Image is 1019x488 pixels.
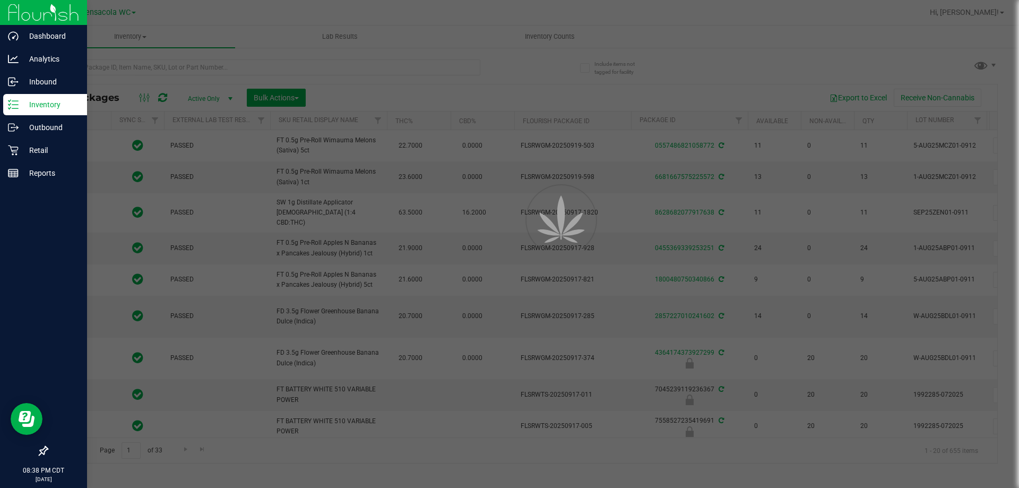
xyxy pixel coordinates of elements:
[19,53,82,65] p: Analytics
[8,31,19,41] inline-svg: Dashboard
[8,54,19,64] inline-svg: Analytics
[19,98,82,111] p: Inventory
[19,30,82,42] p: Dashboard
[19,121,82,134] p: Outbound
[8,122,19,133] inline-svg: Outbound
[19,144,82,157] p: Retail
[8,168,19,178] inline-svg: Reports
[11,403,42,435] iframe: Resource center
[8,99,19,110] inline-svg: Inventory
[8,76,19,87] inline-svg: Inbound
[19,167,82,179] p: Reports
[5,475,82,483] p: [DATE]
[8,145,19,156] inline-svg: Retail
[5,466,82,475] p: 08:38 PM CDT
[19,75,82,88] p: Inbound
